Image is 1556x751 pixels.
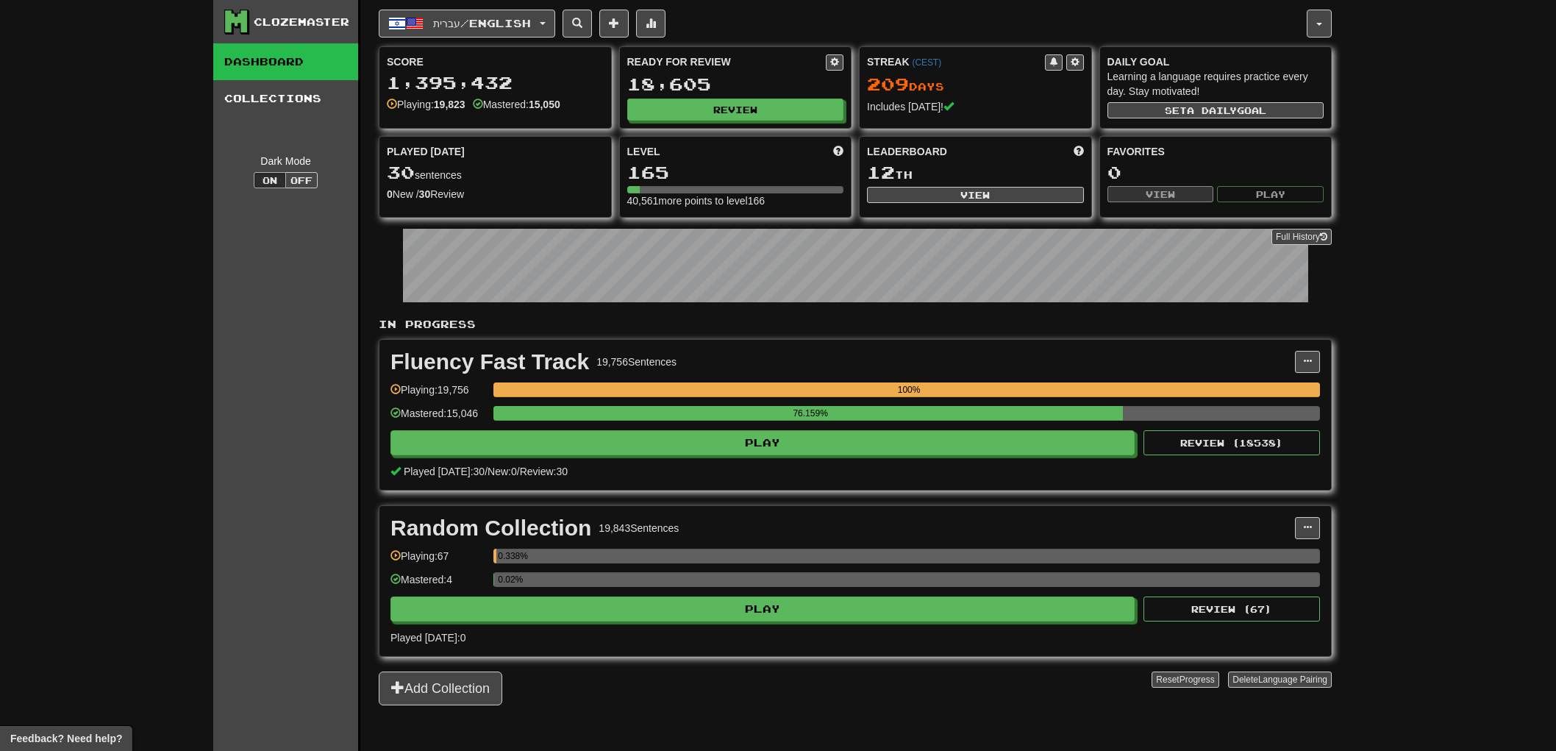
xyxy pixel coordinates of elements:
[387,144,465,159] span: Played [DATE]
[627,193,844,208] div: 40,561 more points to level 166
[627,99,844,121] button: Review
[627,75,844,93] div: 18,605
[1107,69,1324,99] div: Learning a language requires practice every day. Stay motivated!
[390,430,1135,455] button: Play
[485,466,488,477] span: /
[1143,430,1320,455] button: Review (18538)
[867,75,1084,94] div: Day s
[379,10,555,38] button: עברית/English
[529,99,560,110] strong: 15,050
[387,74,604,92] div: 1,395,432
[517,466,520,477] span: /
[387,162,415,182] span: 30
[390,632,465,644] span: Played [DATE]: 0
[213,80,358,117] a: Collections
[867,187,1084,203] button: View
[1217,186,1324,202] button: Play
[1187,105,1237,115] span: a daily
[1107,163,1324,182] div: 0
[1107,186,1214,202] button: View
[1271,229,1332,245] a: Full History
[1107,54,1324,69] div: Daily Goal
[390,406,486,430] div: Mastered: 15,046
[213,43,358,80] a: Dashboard
[387,188,393,200] strong: 0
[379,672,502,705] button: Add Collection
[599,521,679,535] div: 19,843 Sentences
[1258,675,1327,685] span: Language Pairing
[1107,102,1324,118] button: Seta dailygoal
[390,572,486,597] div: Mastered: 4
[912,57,941,68] a: (CEST)
[473,97,560,112] div: Mastered:
[390,549,486,573] div: Playing: 67
[867,144,947,159] span: Leaderboard
[379,317,1332,332] p: In Progress
[433,17,531,29] span: עברית / English
[387,163,604,182] div: sentences
[636,10,665,38] button: More stats
[520,466,568,477] span: Review: 30
[390,351,589,373] div: Fluency Fast Track
[434,99,465,110] strong: 19,823
[10,731,122,746] span: Open feedback widget
[404,466,485,477] span: Played [DATE]: 30
[254,172,286,188] button: On
[1180,675,1215,685] span: Progress
[498,406,1123,421] div: 76.159%
[390,382,486,407] div: Playing: 19,756
[596,355,677,369] div: 19,756 Sentences
[867,162,895,182] span: 12
[419,188,431,200] strong: 30
[627,163,844,182] div: 165
[224,154,347,168] div: Dark Mode
[254,15,349,29] div: Clozemaster
[1228,672,1332,688] button: DeleteLanguage Pairing
[387,97,465,112] div: Playing:
[390,597,1135,622] button: Play
[498,382,1320,397] div: 100%
[867,54,1045,69] div: Streak
[387,187,604,202] div: New / Review
[867,74,909,94] span: 209
[387,54,604,69] div: Score
[488,466,517,477] span: New: 0
[867,163,1084,182] div: th
[599,10,629,38] button: Add sentence to collection
[833,144,843,159] span: Score more points to level up
[390,517,591,539] div: Random Collection
[1143,597,1320,622] button: Review (67)
[1074,144,1084,159] span: This week in points, UTC
[563,10,592,38] button: Search sentences
[1152,672,1218,688] button: ResetProgress
[627,144,660,159] span: Level
[627,54,827,69] div: Ready for Review
[1107,144,1324,159] div: Favorites
[867,99,1084,114] div: Includes [DATE]!
[285,172,318,188] button: Off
